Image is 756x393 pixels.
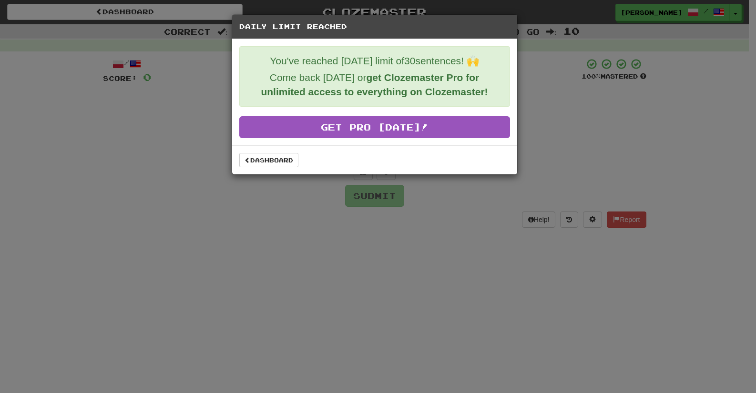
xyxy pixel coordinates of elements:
a: Dashboard [239,153,298,167]
h5: Daily Limit Reached [239,22,510,31]
a: Get Pro [DATE]! [239,116,510,138]
strong: get Clozemaster Pro for unlimited access to everything on Clozemaster! [261,72,488,97]
p: Come back [DATE] or [247,71,502,99]
p: You've reached [DATE] limit of 30 sentences! 🙌 [247,54,502,68]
